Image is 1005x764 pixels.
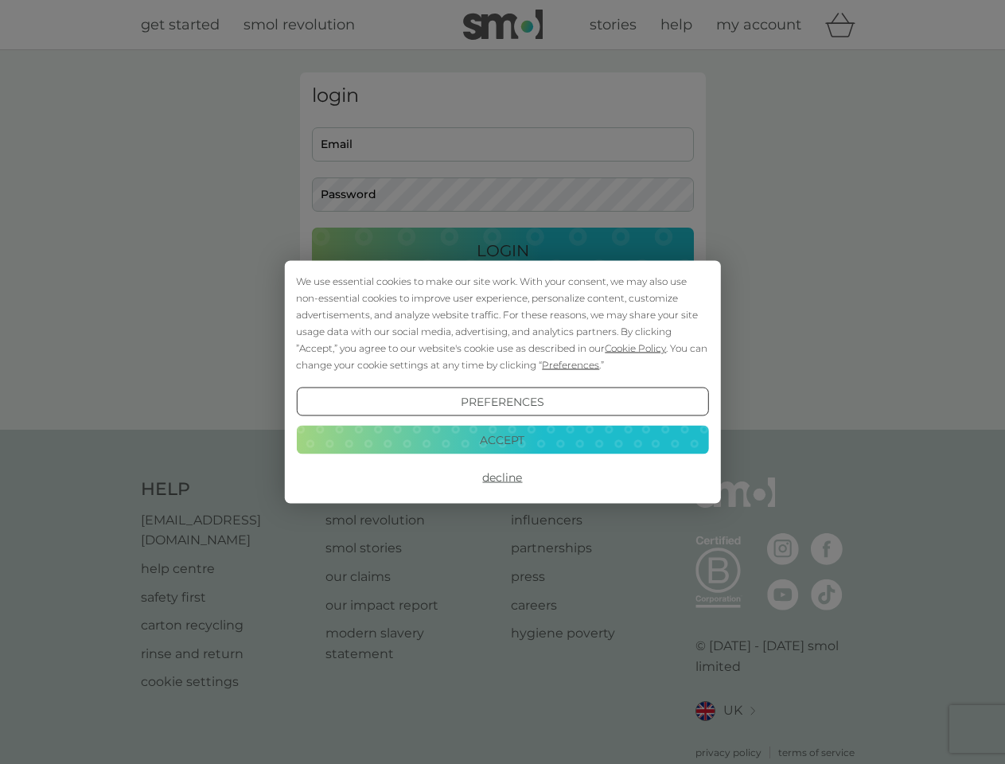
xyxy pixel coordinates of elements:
[542,359,599,371] span: Preferences
[296,273,708,373] div: We use essential cookies to make our site work. With your consent, we may also use non-essential ...
[296,425,708,454] button: Accept
[296,463,708,492] button: Decline
[605,342,666,354] span: Cookie Policy
[296,388,708,416] button: Preferences
[284,261,720,504] div: Cookie Consent Prompt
